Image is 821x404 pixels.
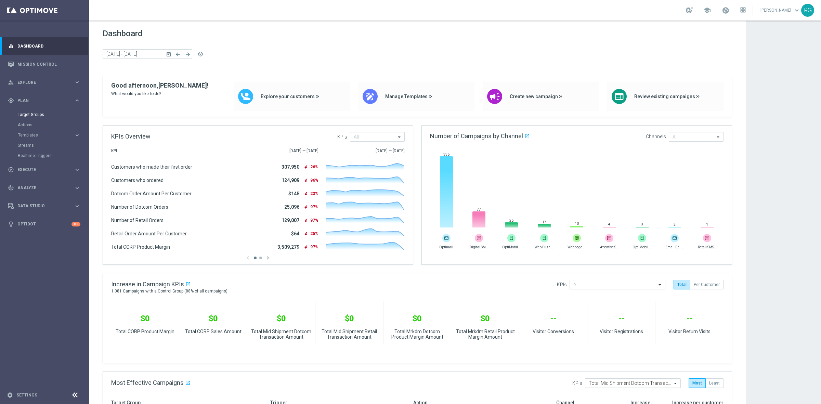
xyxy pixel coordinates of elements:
button: track_changes Analyze keyboard_arrow_right [8,185,81,191]
a: [PERSON_NAME]keyboard_arrow_down [760,5,801,15]
a: Realtime Triggers [18,153,71,158]
div: Mission Control [8,55,80,73]
button: gps_fixed Plan keyboard_arrow_right [8,98,81,103]
span: Analyze [17,186,74,190]
button: Mission Control [8,62,81,67]
a: Streams [18,143,71,148]
span: Templates [18,133,67,137]
div: Realtime Triggers [18,151,88,161]
i: lightbulb [8,221,14,227]
div: Templates [18,133,74,137]
i: play_circle_outline [8,167,14,173]
i: equalizer [8,43,14,49]
a: Settings [16,393,37,397]
div: Dashboard [8,37,80,55]
span: Explore [17,80,74,84]
a: Optibot [17,215,71,233]
div: Data Studio [8,203,74,209]
div: Templates [18,130,88,140]
a: Dashboard [17,37,80,55]
div: Analyze [8,185,74,191]
i: track_changes [8,185,14,191]
i: keyboard_arrow_right [74,185,80,191]
i: settings [7,392,13,398]
div: Target Groups [18,109,88,120]
span: Plan [17,99,74,103]
a: Target Groups [18,112,71,117]
a: Mission Control [17,55,80,73]
div: Plan [8,97,74,104]
button: equalizer Dashboard [8,43,81,49]
div: Actions [18,120,88,130]
i: person_search [8,79,14,86]
div: Streams [18,140,88,151]
i: keyboard_arrow_right [74,79,80,86]
button: Data Studio keyboard_arrow_right [8,203,81,209]
button: lightbulb Optibot +10 [8,221,81,227]
div: +10 [71,222,80,226]
a: Actions [18,122,71,128]
button: play_circle_outline Execute keyboard_arrow_right [8,167,81,172]
i: keyboard_arrow_right [74,167,80,173]
i: keyboard_arrow_right [74,203,80,209]
span: keyboard_arrow_down [793,6,800,14]
span: Execute [17,168,74,172]
button: Templates keyboard_arrow_right [18,132,81,138]
i: gps_fixed [8,97,14,104]
i: keyboard_arrow_right [74,97,80,104]
button: person_search Explore keyboard_arrow_right [8,80,81,85]
div: Explore [8,79,74,86]
div: RG [801,4,814,17]
i: keyboard_arrow_right [74,132,80,139]
span: school [703,6,711,14]
div: Optibot [8,215,80,233]
div: Execute [8,167,74,173]
span: Data Studio [17,204,74,208]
